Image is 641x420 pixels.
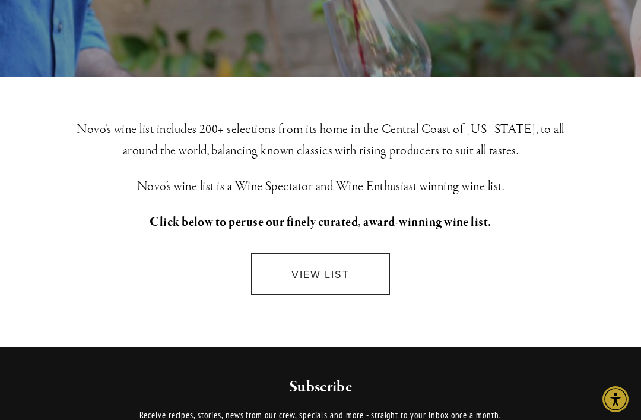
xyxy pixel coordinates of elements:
h2: Subscribe [112,377,529,398]
strong: Click below to peruse our finely curated, award-winning wine list. [150,214,491,230]
h3: Novo’s wine list is a Wine Spectator and Wine Enthusiast winning wine list. [75,176,566,197]
a: VIEW LIST [251,253,390,295]
h3: Novo’s wine list includes 200+ selections from its home in the Central Coast of [US_STATE], to al... [75,119,566,162]
div: Accessibility Menu [602,386,629,412]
